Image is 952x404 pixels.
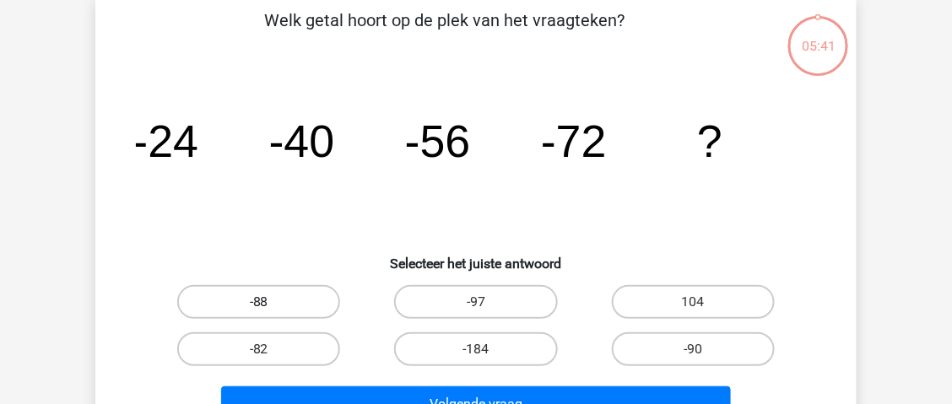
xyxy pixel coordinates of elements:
[541,116,607,166] tspan: -72
[787,14,850,57] div: 05:41
[122,242,830,272] h6: Selecteer het juiste antwoord
[697,116,722,166] tspan: ?
[405,116,471,166] tspan: -56
[612,285,775,319] label: 104
[394,332,557,366] label: -184
[269,116,335,166] tspan: -40
[177,332,340,366] label: -82
[122,8,766,58] p: Welk getal hoort op de plek van het vraagteken?
[133,116,198,166] tspan: -24
[612,332,775,366] label: -90
[177,285,340,319] label: -88
[394,285,557,319] label: -97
